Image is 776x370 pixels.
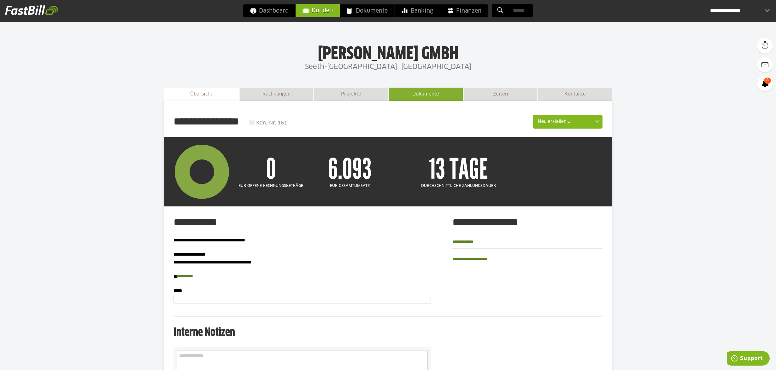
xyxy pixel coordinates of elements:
label: EUR Gesamtumsatz [308,183,391,189]
a: Übersicht [164,88,239,101]
span: 8 [764,78,771,84]
a: Kunden [296,4,340,17]
div: Kdn.-Nr. 161 [248,119,287,126]
a: Finanzen [440,4,488,17]
h1: [PERSON_NAME] GmbH [63,44,713,61]
a: Dokumente [389,88,463,101]
a: Dokumente [340,4,395,17]
h3: Interne Notizen [173,327,431,339]
a: Rechnungen [240,88,314,101]
span: 0 [233,155,308,183]
iframe: Öffnet ein Widget, in dem Sie weitere Informationen finden [727,351,770,367]
img: fastbill_logo_white.png [5,5,58,15]
span: 6.093 [308,155,391,183]
label: EUR Offene Rechnungsbeträge [233,183,308,189]
span: Kunden [303,4,333,17]
a: Kontakte [538,88,612,101]
label: Durchschnittliche Zahlungsdauer [391,183,525,189]
span: Banking [402,4,433,17]
a: 8 [757,76,773,91]
span: Dokumente [347,4,388,17]
a: Banking [395,4,440,17]
span: Dashboard [250,4,289,17]
span: 13 Tage [391,155,525,183]
span: Finanzen [447,4,481,17]
a: Dashboard [243,4,296,17]
a: Zeiten [464,88,538,101]
a: Projekte [314,88,388,101]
